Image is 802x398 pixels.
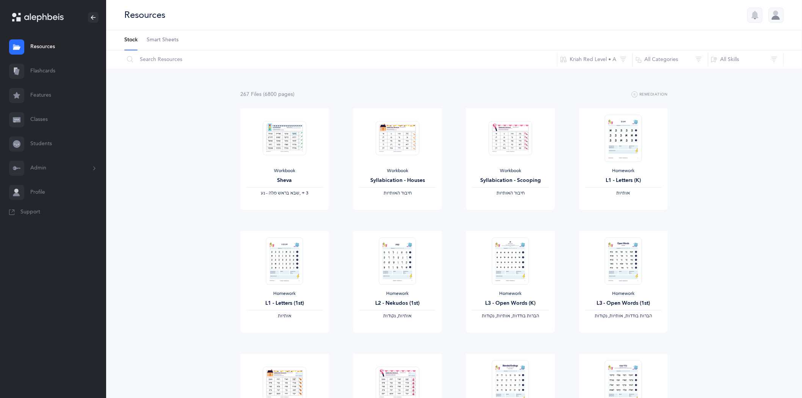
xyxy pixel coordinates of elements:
[632,90,668,99] button: Remediation
[595,313,652,318] span: ‫הברות בודדות, אותיות, נקודות‬
[359,291,436,297] div: Homework
[376,121,420,155] img: Syllabication-Workbook-Level-1-EN_Red_Houses_thumbnail_1741114032.png
[585,291,662,297] div: Homework
[472,168,549,174] div: Workbook
[617,190,630,196] span: ‫אותיות‬
[585,177,662,185] div: L1 - Letters (K)
[605,237,642,285] img: Homework_L3_OpenWords_O_Red_EN_thumbnail_1731217670.png
[633,50,708,69] button: All Categories
[472,299,549,307] div: L3 - Open Words (K)
[124,9,165,21] div: Resources
[472,177,549,185] div: Syllabication - Scooping
[585,299,662,307] div: L3 - Open Words (1st)
[585,168,662,174] div: Homework
[240,91,262,97] span: 267 File
[379,237,416,285] img: Homework_L2_Nekudos_R_EN_1_thumbnail_1731617499.png
[384,190,412,196] span: ‫חיבור האותיות‬
[278,313,291,318] span: ‫אותיות‬
[497,190,525,196] span: ‫חיבור האותיות‬
[246,168,323,174] div: Workbook
[605,114,642,162] img: Homework_L1_Letters_R_EN_thumbnail_1731214661.png
[266,237,303,285] img: Homework_L1_Letters_O_Red_EN_thumbnail_1731215195.png
[291,91,293,97] span: s
[489,121,533,155] img: Syllabication-Workbook-Level-1-EN_Red_Scooping_thumbnail_1741114434.png
[259,91,262,97] span: s
[384,313,412,318] span: ‫אותיות, נקודות‬
[764,360,793,389] iframe: Drift Widget Chat Controller
[261,190,299,196] span: ‫שבא בראש מלה - נע‬
[246,177,323,185] div: Sheva
[20,208,40,216] span: Support
[708,50,784,69] button: All Skills
[472,291,549,297] div: Homework
[246,190,323,196] div: ‪, + 3‬
[557,50,633,69] button: Kriah Red Level • A
[359,299,436,307] div: L2 - Nekudos (1st)
[246,291,323,297] div: Homework
[246,299,323,307] div: L1 - Letters (1st)
[359,177,436,185] div: Syllabication - Houses
[124,50,558,69] input: Search Resources
[492,237,529,285] img: Homework_L3_OpenWords_R_EN_thumbnail_1731229486.png
[147,36,179,44] span: Smart Sheets
[359,168,436,174] div: Workbook
[482,313,539,318] span: ‫הברות בודדות, אותיות, נקודות‬
[263,121,307,155] img: Sheva-Workbook-Red_EN_thumbnail_1754012358.png
[263,91,294,97] span: (6800 page )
